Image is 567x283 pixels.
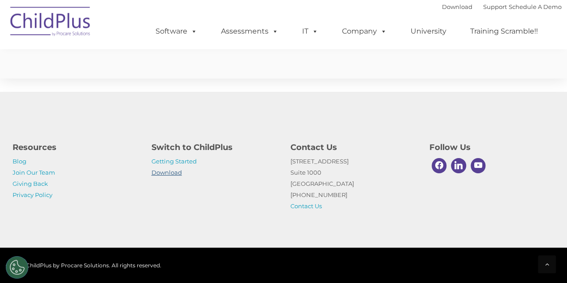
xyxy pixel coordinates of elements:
font: | [442,3,562,10]
a: Schedule A Demo [509,3,562,10]
h4: Follow Us [429,141,555,154]
img: ChildPlus by Procare Solutions [6,0,95,45]
a: Contact Us [290,202,322,210]
a: Training Scramble!! [461,22,547,40]
span: © 2025 ChildPlus by Procare Solutions. All rights reserved. [6,262,161,269]
h4: Contact Us [290,141,416,154]
a: Download [151,169,182,176]
h4: Resources [13,141,138,154]
h4: Switch to ChildPlus [151,141,277,154]
a: University [402,22,455,40]
a: Support [483,3,507,10]
a: IT [293,22,327,40]
a: Linkedin [449,156,468,176]
button: Cookies Settings [6,256,28,279]
iframe: Chat Widget [420,186,567,283]
p: [STREET_ADDRESS] Suite 1000 [GEOGRAPHIC_DATA] [PHONE_NUMBER] [290,156,416,212]
a: Facebook [429,156,449,176]
a: Download [442,3,472,10]
a: Software [147,22,206,40]
a: Blog [13,158,26,165]
a: Assessments [212,22,287,40]
a: Giving Back [13,180,48,187]
a: Privacy Policy [13,191,52,198]
a: Company [333,22,396,40]
a: Join Our Team [13,169,55,176]
a: Getting Started [151,158,197,165]
a: Youtube [468,156,488,176]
